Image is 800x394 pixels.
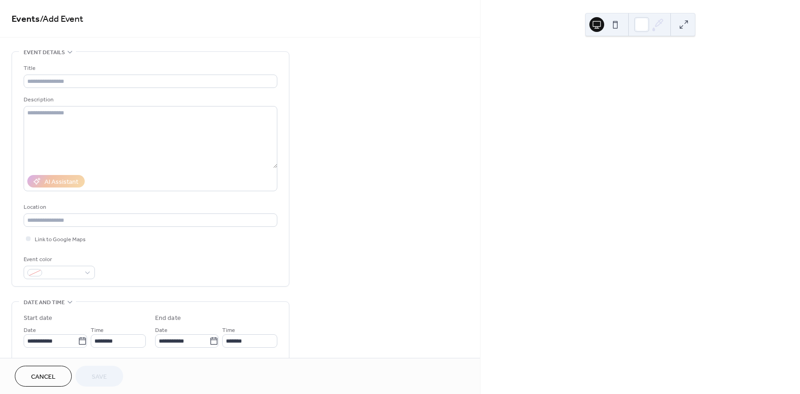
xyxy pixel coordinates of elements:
[24,202,275,212] div: Location
[155,313,181,323] div: End date
[31,372,56,382] span: Cancel
[35,235,86,244] span: Link to Google Maps
[155,325,168,335] span: Date
[91,325,104,335] span: Time
[15,366,72,387] button: Cancel
[12,10,40,28] a: Events
[222,325,235,335] span: Time
[24,325,36,335] span: Date
[24,298,65,307] span: Date and time
[24,95,275,105] div: Description
[24,313,52,323] div: Start date
[24,63,275,73] div: Title
[24,255,93,264] div: Event color
[40,10,83,28] span: / Add Event
[24,48,65,57] span: Event details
